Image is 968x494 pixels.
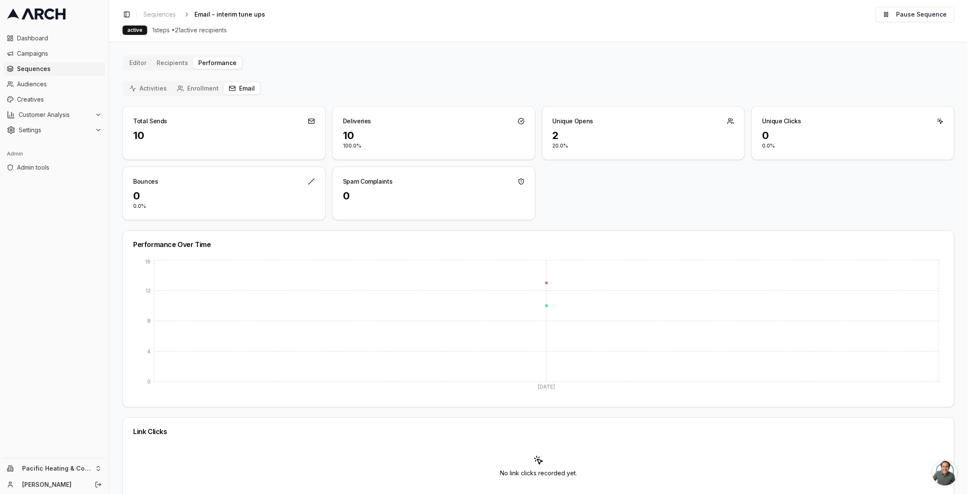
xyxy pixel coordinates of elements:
div: Unique Clicks [762,117,801,125]
span: Creatives [17,95,102,104]
button: Pause Sequence [876,7,954,22]
div: Deliveries [343,117,371,125]
tspan: 0 [147,378,151,385]
tspan: 4 [147,348,151,355]
tspan: 12 [146,287,151,294]
p: No link clicks recorded yet. [500,469,577,477]
div: 2 [553,129,734,142]
span: Dashboard [17,34,102,43]
div: Performance Over Time [133,241,944,248]
div: 0 [762,129,944,142]
span: Admin tools [17,163,102,172]
div: Link Clicks [133,428,944,435]
a: Sequences [140,9,179,20]
span: Campaigns [17,49,102,58]
a: Dashboard [3,31,105,45]
div: 10 [343,129,525,142]
tspan: 16 [145,258,151,265]
nav: breadcrumb [140,9,279,20]
a: Creatives [3,93,105,106]
div: Total Sends [133,117,167,125]
span: Customer Analysis [19,111,91,119]
a: Admin tools [3,161,105,174]
div: 0 [343,189,525,203]
button: Editor [124,57,151,69]
span: Email - interim tune ups [194,10,265,19]
div: 10 [133,129,315,142]
span: Audiences [17,80,102,88]
a: Campaigns [3,47,105,60]
a: [PERSON_NAME] [22,480,86,489]
div: Bounces [133,177,158,186]
button: Customer Analysis [3,108,105,122]
button: Pacific Heating & Cooling [3,462,105,475]
span: Sequences [17,65,102,73]
span: 1 steps • 21 active recipients [152,26,227,34]
p: 20.0% [553,142,734,149]
div: active [123,26,147,35]
button: Performance [193,57,242,69]
span: Settings [19,126,91,134]
div: Unique Opens [553,117,594,125]
div: Spam Complaints [343,177,393,186]
p: 100.0% [343,142,525,149]
button: Enrollment [172,82,224,94]
p: 0.0% [762,142,944,149]
tspan: [DATE] [538,384,555,390]
div: Open chat [932,460,958,485]
div: Admin [3,147,105,161]
span: Pacific Heating & Cooling [22,465,91,472]
div: 0 [133,189,315,203]
tspan: 8 [147,318,151,324]
a: Sequences [3,62,105,76]
span: Sequences [143,10,176,19]
p: 0.0% [133,203,315,210]
button: Recipients [151,57,193,69]
button: Log out [92,479,104,491]
a: Audiences [3,77,105,91]
button: Settings [3,123,105,137]
button: Activities [124,82,172,94]
button: Email [224,82,260,94]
